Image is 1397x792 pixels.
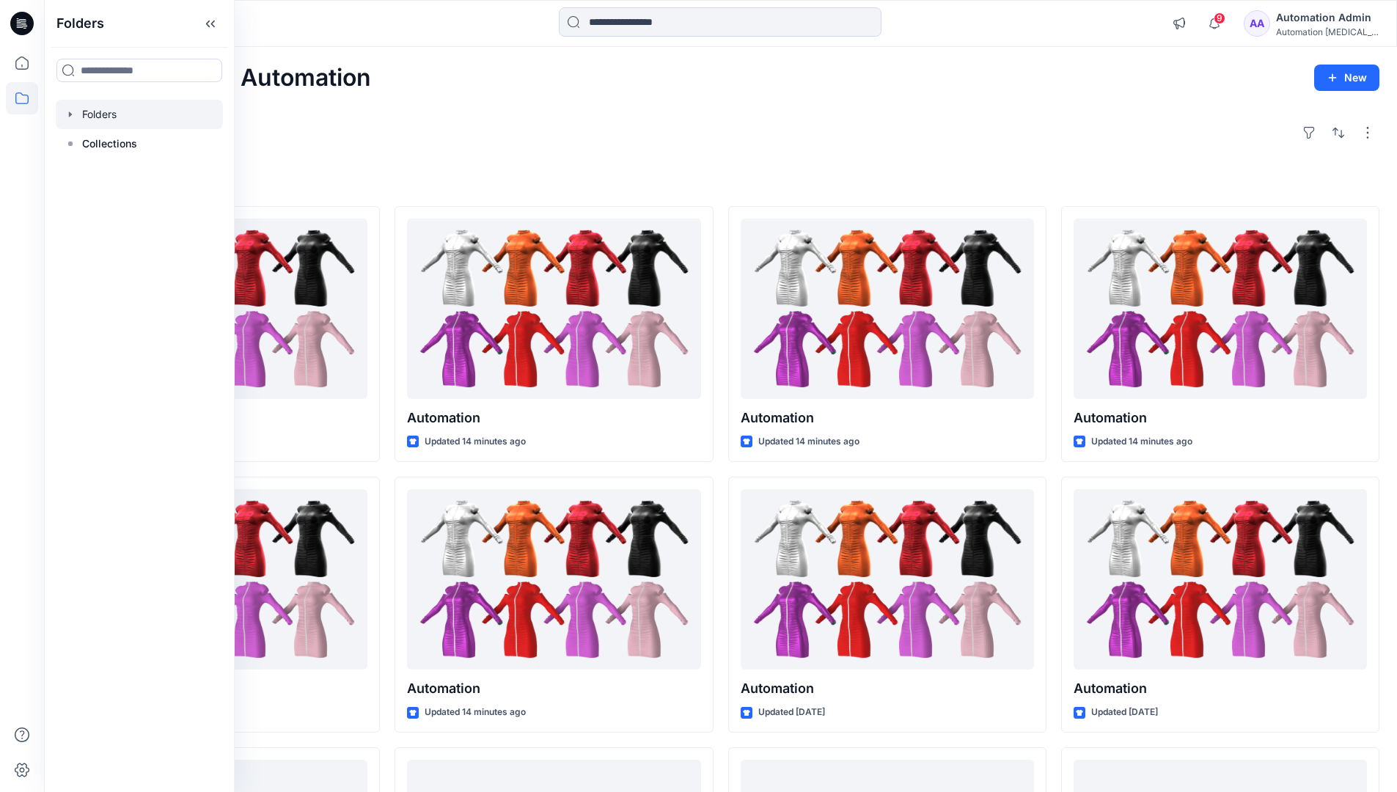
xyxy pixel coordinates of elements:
p: Automation [1074,678,1367,699]
h4: Styles [62,174,1379,191]
a: Automation [741,489,1034,670]
a: Automation [1074,219,1367,400]
div: Automation [MEDICAL_DATA]... [1276,26,1379,37]
p: Collections [82,135,137,153]
p: Updated 14 minutes ago [1091,434,1192,450]
p: Updated 14 minutes ago [758,434,859,450]
p: Updated 14 minutes ago [425,434,526,450]
p: Automation [407,408,700,428]
div: Automation Admin [1276,9,1379,26]
p: Automation [741,408,1034,428]
a: Automation [407,219,700,400]
span: 9 [1214,12,1225,24]
a: Automation [741,219,1034,400]
p: Automation [407,678,700,699]
a: Automation [407,489,700,670]
p: Automation [1074,408,1367,428]
p: Automation [741,678,1034,699]
a: Automation [1074,489,1367,670]
button: New [1314,65,1379,91]
p: Updated 14 minutes ago [425,705,526,720]
div: AA [1244,10,1270,37]
p: Updated [DATE] [758,705,825,720]
p: Updated [DATE] [1091,705,1158,720]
